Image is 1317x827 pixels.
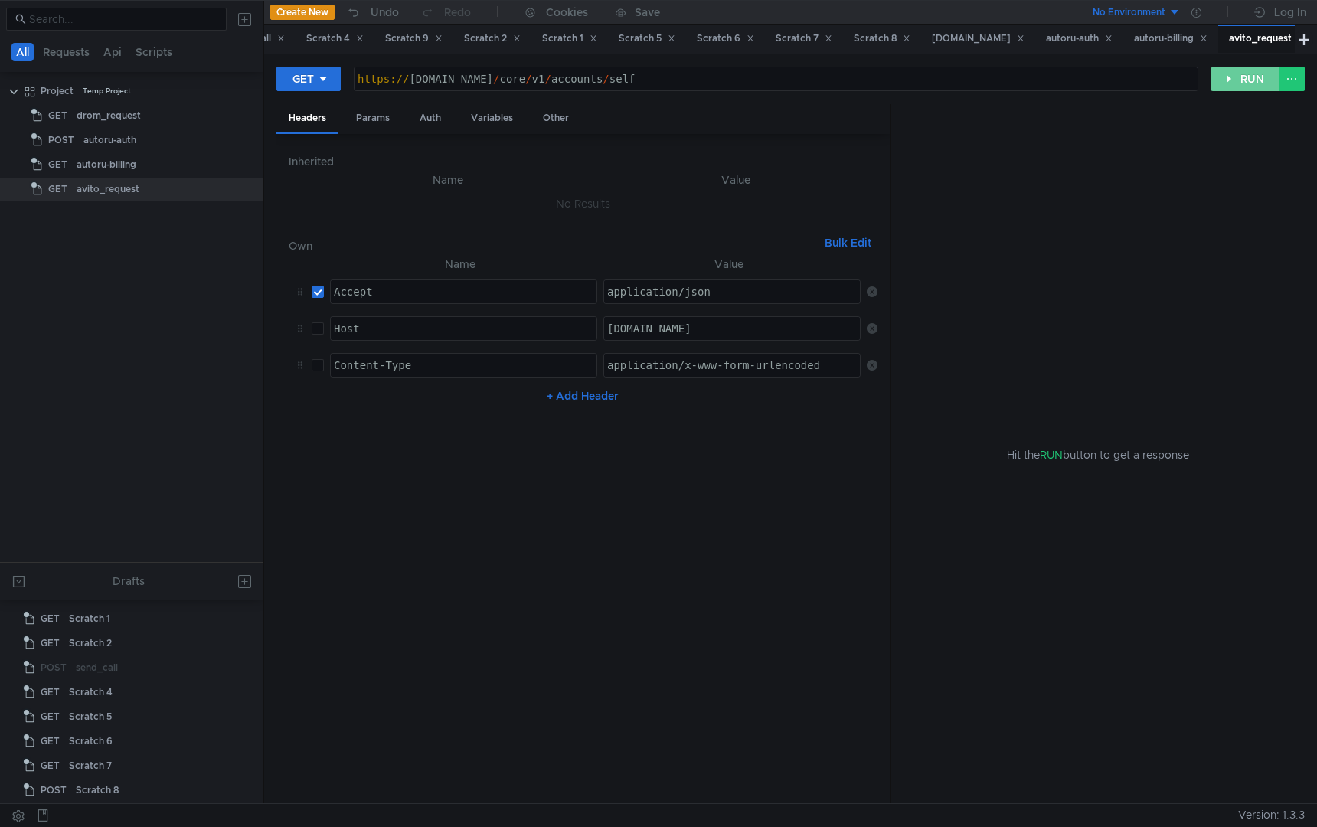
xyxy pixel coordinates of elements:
span: GET [48,178,67,201]
button: Create New [270,5,335,20]
span: POST [48,129,74,152]
div: autoru-auth [83,129,136,152]
button: Scripts [131,43,177,61]
div: Auth [407,104,453,132]
span: GET [41,803,60,826]
div: avito_request [77,178,139,201]
div: Scratch 4 [69,681,113,704]
div: Params [344,104,402,132]
div: autoru-billing [1134,31,1208,47]
div: Scratch 8 [76,779,119,802]
div: Redo [444,3,471,21]
span: POST [41,779,67,802]
span: POST [41,656,67,679]
button: GET [276,67,341,91]
span: GET [41,705,60,728]
div: Other [531,104,581,132]
div: autoru-auth [1046,31,1113,47]
button: Redo [410,1,482,24]
span: GET [48,104,67,127]
div: Undo [371,3,399,21]
div: Scratch 9 [69,803,113,826]
div: Cookies [546,3,588,21]
button: Undo [335,1,410,24]
th: Name [324,255,597,273]
div: Scratch 7 [69,754,112,777]
button: Bulk Edit [819,234,877,252]
div: Scratch 1 [69,607,110,630]
div: Scratch 6 [69,730,113,753]
th: Value [594,171,877,189]
span: GET [41,754,60,777]
div: Log In [1274,3,1306,21]
button: RUN [1211,67,1279,91]
div: Scratch 5 [619,31,675,47]
div: GET [292,70,314,87]
button: Requests [38,43,94,61]
div: Temp Project [83,80,131,103]
th: Name [301,171,594,189]
div: Scratch 5 [69,705,112,728]
div: Scratch 9 [385,31,443,47]
h6: Inherited [289,152,877,171]
span: Hit the button to get a response [1007,446,1189,463]
span: GET [41,607,60,630]
button: + Add Header [541,387,625,405]
div: Scratch 2 [69,632,112,655]
nz-embed-empty: No Results [556,197,610,211]
div: Scratch 6 [697,31,754,47]
button: All [11,43,34,61]
div: Scratch 8 [854,31,910,47]
span: GET [41,730,60,753]
div: Scratch 4 [306,31,364,47]
div: Scratch 7 [776,31,832,47]
div: Drafts [113,572,145,590]
div: Save [635,7,660,18]
input: Search... [29,11,217,28]
div: avito_request [1229,31,1306,47]
h6: Own [289,237,819,255]
span: GET [41,681,60,704]
div: autoru-billing [77,153,136,176]
div: Scratch 2 [464,31,521,47]
div: Scratch 1 [542,31,597,47]
div: send_call [76,656,118,679]
span: RUN [1040,448,1063,462]
div: drom_request [77,104,141,127]
div: Headers [276,104,338,134]
button: Api [99,43,126,61]
div: Variables [459,104,525,132]
span: GET [48,153,67,176]
th: Value [597,255,861,273]
div: Project [41,80,74,103]
div: No Environment [1093,5,1165,20]
span: Version: 1.3.3 [1238,804,1305,826]
div: [DOMAIN_NAME] [932,31,1025,47]
span: GET [41,632,60,655]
